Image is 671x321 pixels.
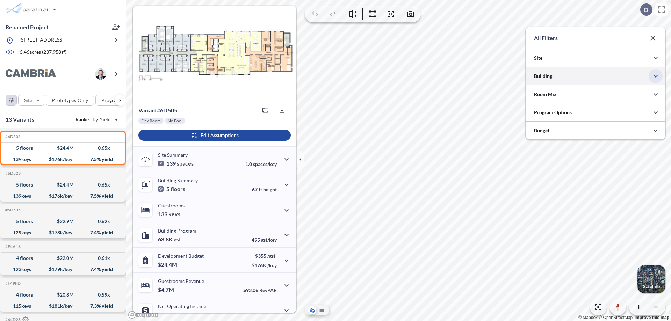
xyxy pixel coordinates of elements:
p: 5.46 acres ( 237,958 sf) [20,49,66,56]
button: Site [18,95,44,106]
p: 1.0 [245,161,277,167]
button: Site Plan [318,306,326,314]
span: /key [267,262,277,268]
p: $1.8M [158,311,175,318]
p: Guestrooms Revenue [158,278,204,284]
p: 139 [158,211,180,218]
button: Switcher ImageSatellite [637,265,665,293]
span: height [263,187,277,192]
p: Net Operating Income [158,303,206,309]
p: Development Budget [158,253,204,259]
p: $93.06 [243,287,277,293]
p: 38.7% [247,312,277,318]
span: margin [261,312,277,318]
span: spaces [177,160,194,167]
p: Budget [534,127,549,134]
p: Guestrooms [158,203,185,209]
span: spaces/key [253,161,277,167]
p: 139 [158,160,194,167]
p: $4.7M [158,286,175,293]
a: Mapbox [578,315,598,320]
button: Aerial View [308,306,316,314]
p: 68.8K [158,236,181,243]
button: Ranked by Yield [70,114,122,125]
a: OpenStreetMap [599,315,633,320]
p: Program Options [534,109,572,116]
p: Site Summary [158,152,188,158]
span: gsf [174,236,181,243]
p: No Pool [168,118,182,124]
p: Program [101,97,121,104]
p: Room Mix [534,91,557,98]
p: Building Program [158,228,196,234]
p: [STREET_ADDRESS] [20,36,63,45]
img: user logo [95,68,106,80]
p: $176K [252,262,277,268]
p: Building Summary [158,177,198,183]
span: floors [171,185,185,192]
p: All Filters [534,34,558,42]
p: D [644,7,648,13]
p: Prototypes Only [52,97,88,104]
span: Yield [100,116,111,123]
p: Flex Room [141,118,161,124]
span: ft [259,187,262,192]
p: 495 [252,237,277,243]
span: Variant [138,107,157,114]
p: # 6d505 [138,107,177,114]
p: $355 [252,253,277,259]
a: Mapbox homepage [128,311,159,319]
p: $24.4M [158,261,178,268]
span: /gsf [267,253,275,259]
h5: Click to copy the code [4,134,21,139]
img: Switcher Image [637,265,665,293]
button: Edit Assumptions [138,130,291,141]
p: Site [24,97,32,104]
p: 67 [252,187,277,192]
p: Site [534,54,542,61]
h5: Click to copy the code [4,171,21,176]
h5: Click to copy the code [4,281,21,286]
p: 5 [158,185,185,192]
span: RevPAR [259,287,277,293]
p: Satellite [643,284,660,289]
img: BrandImage [6,69,56,80]
p: Edit Assumptions [201,132,239,139]
h5: Click to copy the code [4,207,21,212]
button: Prototypes Only [46,95,94,106]
span: gsf/key [261,237,277,243]
h5: Click to copy the code [4,244,21,249]
button: Program [95,95,133,106]
span: keys [168,211,180,218]
p: 13 Variants [6,115,34,124]
a: Improve this map [635,315,669,320]
p: Renamed Project [6,23,49,31]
